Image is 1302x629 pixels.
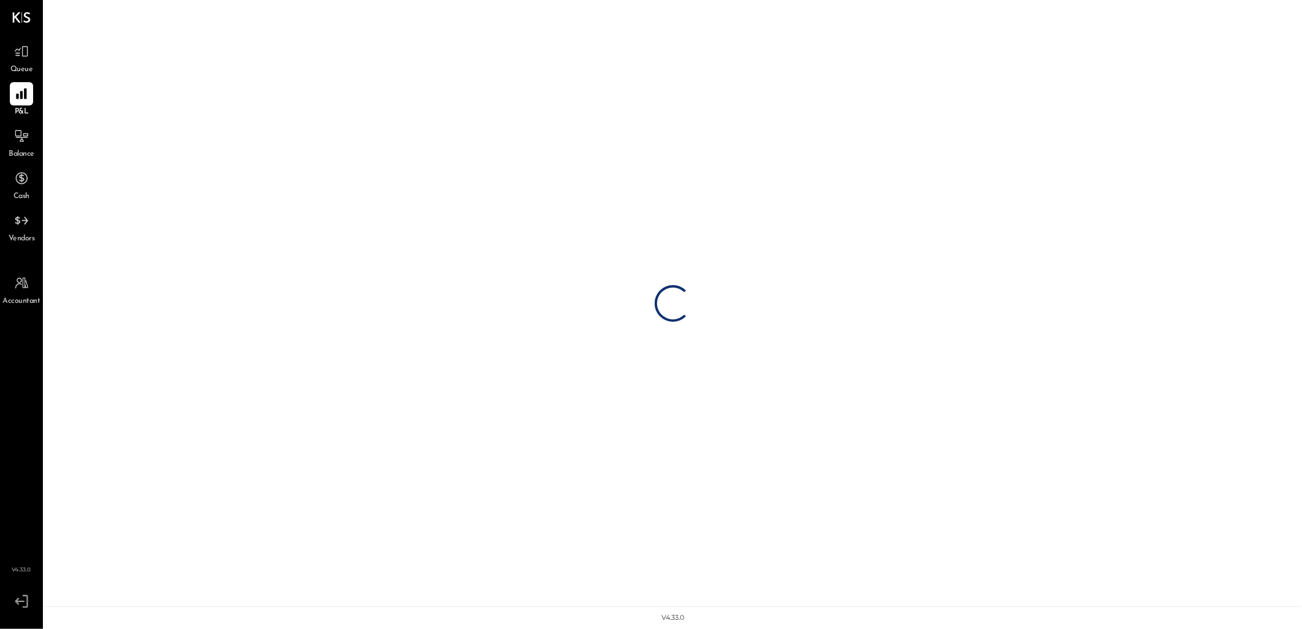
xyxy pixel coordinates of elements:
span: P&L [15,107,29,118]
a: Vendors [1,209,42,245]
a: Queue [1,40,42,75]
div: v 4.33.0 [662,613,685,623]
span: Queue [10,64,33,75]
span: Balance [9,149,34,160]
span: Cash [13,191,29,202]
a: Accountant [1,272,42,307]
span: Accountant [3,296,40,307]
a: Cash [1,167,42,202]
span: Vendors [9,234,35,245]
a: Balance [1,124,42,160]
a: P&L [1,82,42,118]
